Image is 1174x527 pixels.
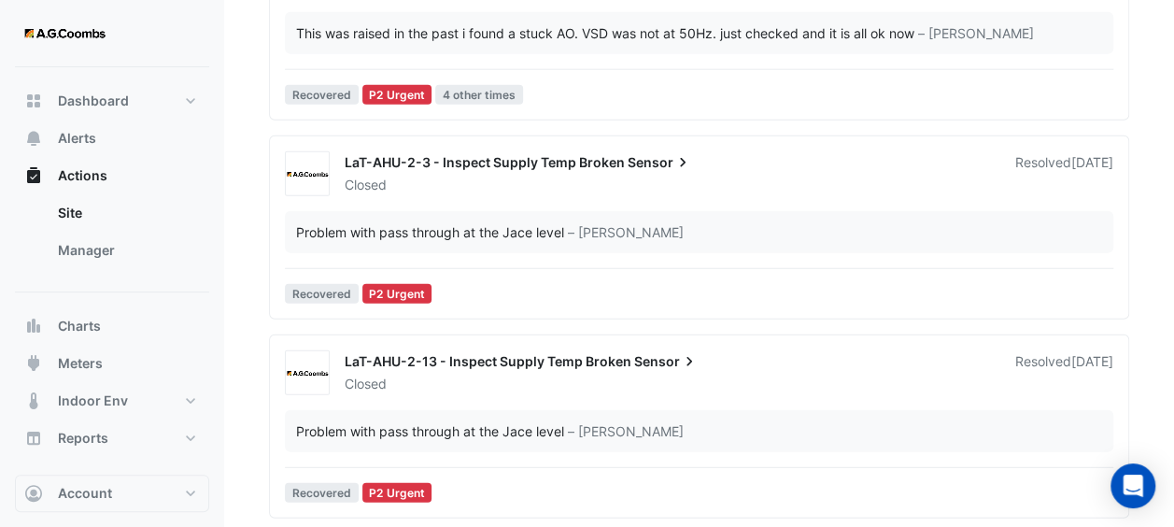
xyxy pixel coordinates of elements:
[15,82,209,120] button: Dashboard
[58,354,103,373] span: Meters
[15,382,209,420] button: Indoor Env
[24,354,43,373] app-icon: Meters
[362,284,432,304] div: P2 Urgent
[58,484,112,503] span: Account
[286,364,329,383] img: AG Coombs
[24,92,43,110] app-icon: Dashboard
[58,317,101,335] span: Charts
[15,475,209,512] button: Account
[24,317,43,335] app-icon: Charts
[345,154,625,170] span: LaT-AHU-2-3 - Inspect Supply Temp Broken
[918,23,1034,43] span: – [PERSON_NAME]
[43,232,209,269] a: Manager
[15,157,209,194] button: Actions
[1110,463,1155,508] div: Open Intercom Messenger
[634,352,699,371] span: Sensor
[1015,352,1113,393] div: Resolved
[58,92,129,110] span: Dashboard
[43,194,209,232] a: Site
[568,421,684,441] span: – [PERSON_NAME]
[24,166,43,185] app-icon: Actions
[285,85,359,105] span: Recovered
[15,120,209,157] button: Alerts
[568,222,684,242] span: – [PERSON_NAME]
[362,483,432,503] div: P2 Urgent
[296,421,564,441] div: Problem with pass through at the Jace level
[296,222,564,242] div: Problem with pass through at the Jace level
[58,129,96,148] span: Alerts
[285,284,359,304] span: Recovered
[15,420,209,457] button: Reports
[58,166,107,185] span: Actions
[1071,154,1113,170] span: Thu 31-Aug-2023 10:25 AEST
[628,153,692,172] span: Sensor
[286,165,329,184] img: AG Coombs
[435,85,523,105] span: 4 other times
[345,353,631,369] span: LaT-AHU-2-13 - Inspect Supply Temp Broken
[15,307,209,345] button: Charts
[24,429,43,448] app-icon: Reports
[345,376,387,392] span: Closed
[24,129,43,148] app-icon: Alerts
[1015,153,1113,194] div: Resolved
[15,345,209,382] button: Meters
[285,483,359,503] span: Recovered
[22,15,106,52] img: Company Logo
[362,85,432,105] div: P2 Urgent
[58,429,108,448] span: Reports
[1071,353,1113,369] span: Thu 31-Aug-2023 10:24 AEST
[296,23,914,43] div: This was raised in the past i found a stuck AO. VSD was not at 50Hz. just checked and it is all o...
[15,194,209,277] div: Actions
[58,392,128,410] span: Indoor Env
[24,392,43,410] app-icon: Indoor Env
[345,177,387,192] span: Closed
